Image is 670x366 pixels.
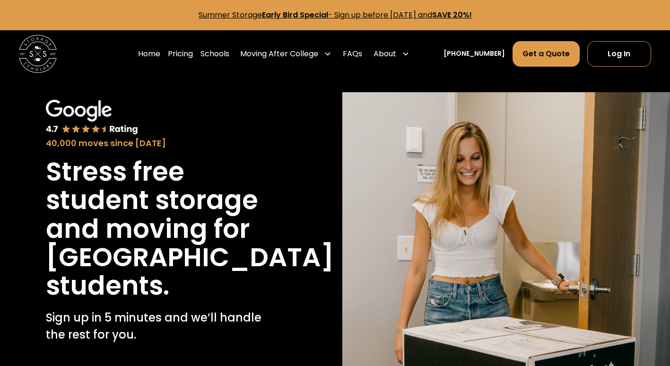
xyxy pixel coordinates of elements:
div: 40,000 moves since [DATE] [46,137,282,150]
a: Log In [587,41,652,67]
img: Storage Scholars main logo [19,35,57,73]
a: Home [138,41,160,67]
img: Google 4.7 star rating [46,100,138,135]
strong: SAVE 20%! [432,9,472,20]
div: Moving After College [240,48,318,60]
strong: Early Bird Special [262,9,328,20]
p: Sign up in 5 minutes and we’ll handle the rest for you. [46,309,282,343]
a: Schools [200,41,229,67]
a: Summer StorageEarly Bird Special- Sign up before [DATE] andSAVE 20%! [199,9,472,20]
a: Pricing [168,41,193,67]
a: FAQs [343,41,362,67]
div: Moving After College [236,41,335,67]
a: Get a Quote [513,41,580,67]
a: [PHONE_NUMBER] [444,49,505,59]
h1: Stress free student storage and moving for [46,157,282,243]
h1: students. [46,271,169,300]
div: About [374,48,396,60]
h1: [GEOGRAPHIC_DATA] [46,243,334,271]
div: About [370,41,413,67]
